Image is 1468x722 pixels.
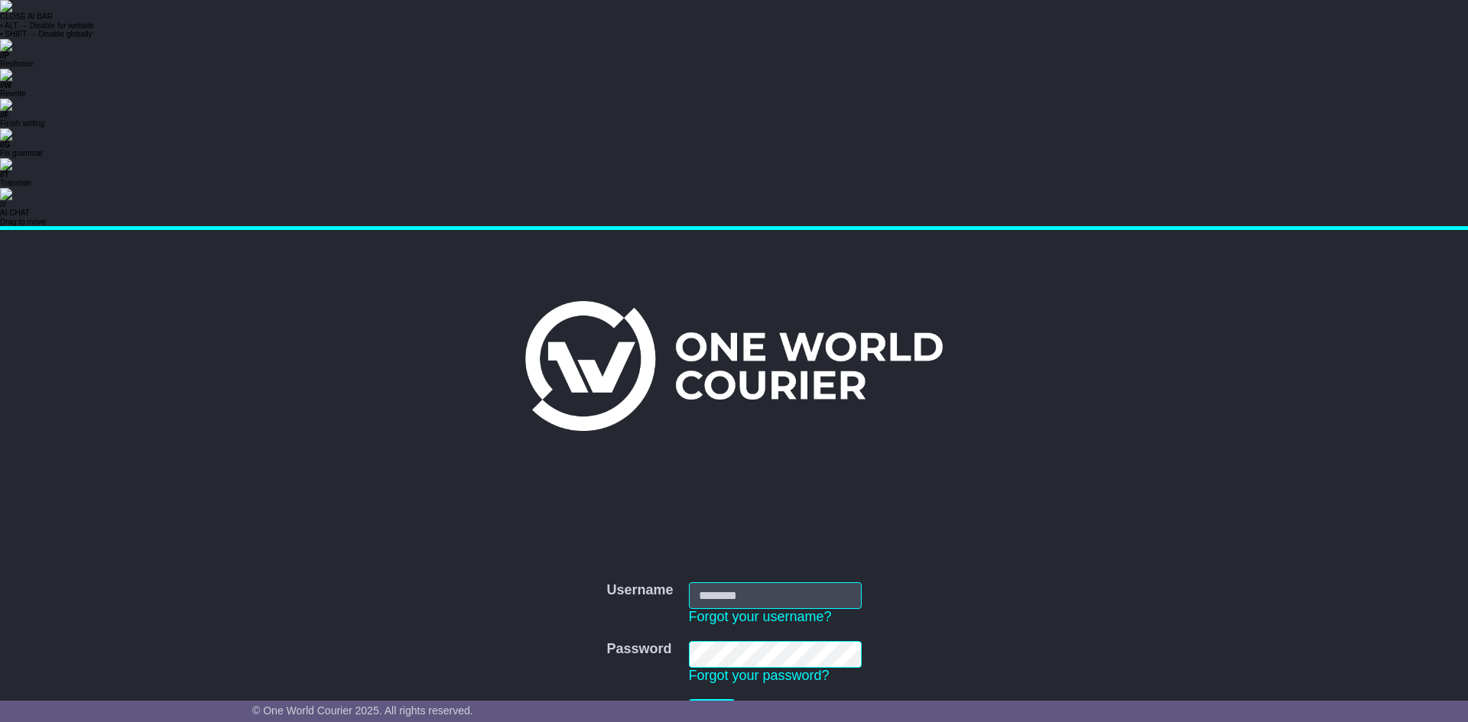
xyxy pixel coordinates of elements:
a: Forgot your password? [689,668,830,683]
label: Username [606,582,673,599]
a: Forgot your username? [689,609,832,624]
img: One World [525,301,943,431]
label: Password [606,641,671,658]
span: © One World Courier 2025. All rights reserved. [252,704,473,717]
